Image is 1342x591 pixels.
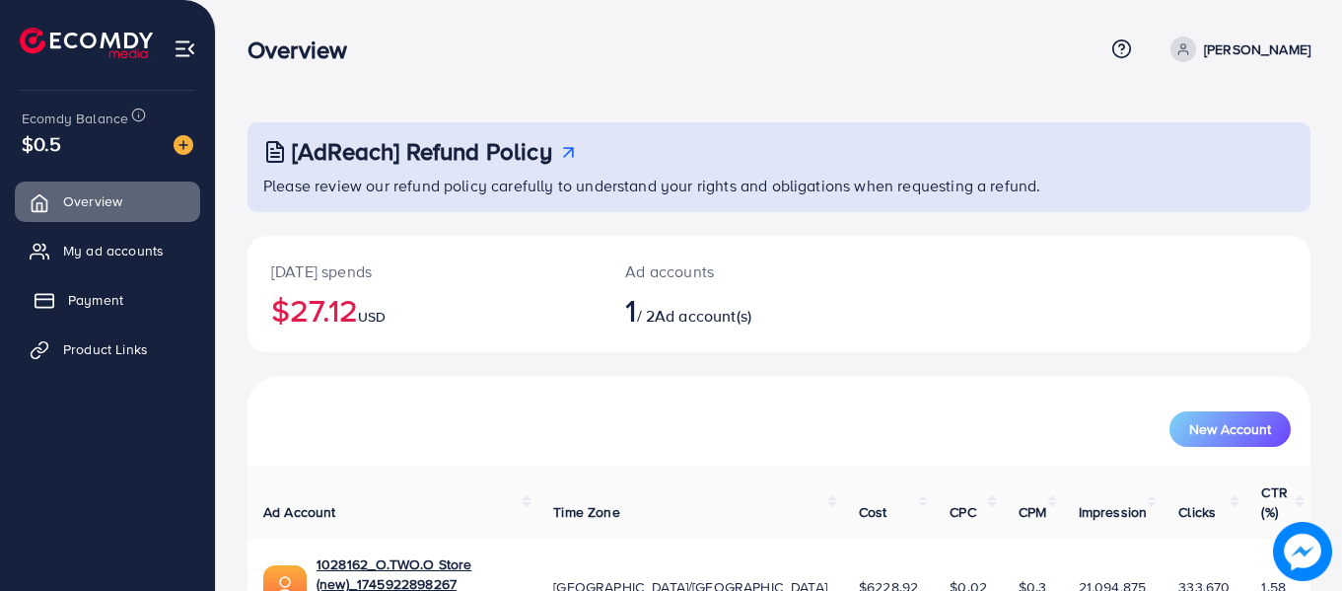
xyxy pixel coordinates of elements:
span: My ad accounts [63,241,164,260]
img: menu [174,37,196,60]
h3: Overview [247,36,363,64]
a: Product Links [15,330,200,369]
h2: $27.12 [271,291,578,329]
span: Impression [1079,502,1148,522]
span: Product Links [63,339,148,359]
h2: / 2 [625,291,844,329]
span: Ad account(s) [655,305,751,327]
p: Please review our refund policy carefully to understand your rights and obligations when requesti... [263,174,1299,197]
span: CPC [950,502,975,522]
span: Ecomdy Balance [22,109,128,128]
span: Overview [63,191,122,211]
p: Ad accounts [625,259,844,283]
img: image [174,135,193,155]
span: Cost [859,502,887,522]
span: Payment [68,290,123,310]
a: My ad accounts [15,231,200,270]
span: 1 [625,287,636,332]
span: Ad Account [263,502,336,522]
span: New Account [1189,422,1271,436]
a: Overview [15,182,200,221]
span: Clicks [1178,502,1216,522]
span: CTR (%) [1261,482,1287,522]
h3: [AdReach] Refund Policy [292,137,552,166]
p: [PERSON_NAME] [1204,37,1310,61]
img: logo [20,28,153,58]
span: USD [358,307,386,327]
span: $0.5 [22,129,62,158]
span: Time Zone [553,502,619,522]
a: [PERSON_NAME] [1163,37,1310,62]
p: [DATE] spends [271,259,578,283]
img: image [1273,522,1332,581]
span: CPM [1019,502,1046,522]
button: New Account [1169,411,1291,447]
a: Payment [15,280,200,320]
